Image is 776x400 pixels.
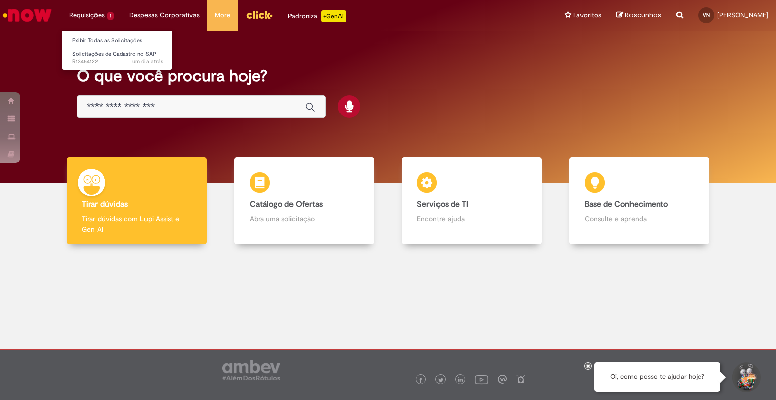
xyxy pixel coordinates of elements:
[731,362,761,392] button: Iniciar Conversa de Suporte
[703,12,710,18] span: VN
[1,5,53,25] img: ServiceNow
[573,10,601,20] span: Favoritos
[498,375,507,384] img: logo_footer_workplace.png
[388,157,556,245] a: Serviços de TI Encontre ajuda
[585,199,668,209] b: Base de Conhecimento
[62,35,173,47] a: Exibir Todas as Solicitações
[69,10,105,20] span: Requisições
[129,10,200,20] span: Despesas Corporativas
[72,58,163,66] span: R13454122
[77,67,700,85] h2: O que você procura hoje?
[62,49,173,67] a: Aberto R13454122 : Solicitações de Cadastro no SAP
[556,157,723,245] a: Base de Conhecimento Consulte e aprenda
[417,199,468,209] b: Serviços de TI
[82,214,191,234] p: Tirar dúvidas com Lupi Assist e Gen Ai
[585,214,694,224] p: Consulte e aprenda
[616,11,661,20] a: Rascunhos
[288,10,346,22] div: Padroniza
[625,10,661,20] span: Rascunhos
[222,360,280,380] img: logo_footer_ambev_rotulo_gray.png
[221,157,389,245] a: Catálogo de Ofertas Abra uma solicitação
[53,157,221,245] a: Tirar dúvidas Tirar dúvidas com Lupi Assist e Gen Ai
[418,378,423,383] img: logo_footer_facebook.png
[516,375,525,384] img: logo_footer_naosei.png
[215,10,230,20] span: More
[475,373,488,386] img: logo_footer_youtube.png
[246,7,273,22] img: click_logo_yellow_360x200.png
[594,362,720,392] div: Oi, como posso te ajudar hoje?
[82,199,128,209] b: Tirar dúvidas
[458,377,463,383] img: logo_footer_linkedin.png
[717,11,768,19] span: [PERSON_NAME]
[417,214,526,224] p: Encontre ajuda
[132,58,163,65] span: um dia atrás
[72,50,156,58] span: Solicitações de Cadastro no SAP
[107,12,114,20] span: 1
[438,378,443,383] img: logo_footer_twitter.png
[250,214,359,224] p: Abra uma solicitação
[250,199,323,209] b: Catálogo de Ofertas
[321,10,346,22] p: +GenAi
[132,58,163,65] time: 27/08/2025 18:10:41
[62,30,172,70] ul: Requisições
